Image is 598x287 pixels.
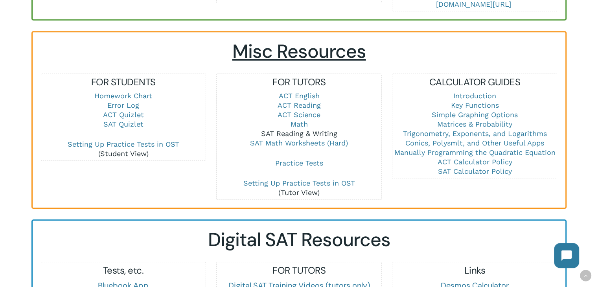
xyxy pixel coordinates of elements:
a: ACT Reading [277,101,320,109]
a: Error Log [107,101,139,109]
span: Misc Resources [232,39,366,64]
a: Conics, Polysmlt, and Other Useful Apps [405,139,544,147]
h5: FOR STUDENTS [41,76,206,88]
a: Practice Tests [275,159,323,167]
a: SAT Quizlet [103,120,144,128]
p: (Student View) [41,140,206,158]
a: Matrices & Probability [437,120,512,128]
a: Introduction [453,92,496,100]
h5: FOR TUTORS [217,76,381,88]
a: ACT Calculator Policy [437,158,512,166]
a: Simple Graphing Options [432,110,518,119]
a: SAT Math Worksheets (Hard) [250,139,348,147]
a: SAT Calculator Policy [438,167,512,175]
iframe: Chatbot [546,235,587,276]
h5: CALCULATOR GUIDES [392,76,557,88]
h5: FOR TUTORS [217,264,381,277]
a: Homework Chart [94,92,152,100]
h5: Tests, etc. [41,264,206,277]
h5: Links [392,264,557,277]
a: Key Functions [451,101,499,109]
p: (Tutor View) [217,178,381,197]
h2: Digital SAT Resources [40,228,557,251]
a: SAT Reading & Writing [261,129,337,138]
a: Manually Programming the Quadratic Equation [394,148,555,156]
a: ACT English [278,92,319,100]
a: ACT Science [278,110,320,119]
a: Math [290,120,307,128]
a: Setting Up Practice Tests in OST [243,179,355,187]
a: ACT Quizlet [103,110,144,119]
a: Trigonometry, Exponents, and Logarithms [403,129,546,138]
a: Setting Up Practice Tests in OST [68,140,179,148]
